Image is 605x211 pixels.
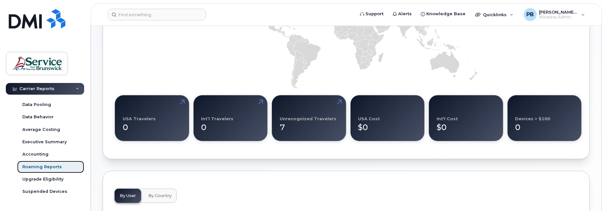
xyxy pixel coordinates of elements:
[355,7,388,20] a: Support
[280,116,338,133] div: 7
[108,9,206,20] input: Find something...
[539,9,578,15] span: [PERSON_NAME] (ASD-E)
[358,116,380,121] div: USA Cost
[515,116,551,121] div: Devices > $100
[416,7,470,20] a: Knowledge Base
[539,15,578,20] span: Wireless Admin
[515,116,574,133] div: 0
[123,116,156,121] div: USA Travelers
[519,8,589,21] div: Pollock, Barbi (ASD-E)
[437,116,495,133] div: $0
[358,116,417,133] div: $0
[280,116,336,121] div: Unrecognized Travelers
[471,8,518,21] div: Quicklinks
[437,116,458,121] div: Int'l Cost
[526,11,534,18] span: PB
[201,116,234,121] div: Int’l Travelers
[398,11,412,17] span: Alerts
[426,11,465,17] span: Knowledge Base
[483,12,507,17] span: Quicklinks
[365,11,384,17] span: Support
[201,116,260,133] div: 0
[123,116,181,133] div: 0
[388,7,416,20] a: Alerts
[148,193,172,198] span: By Country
